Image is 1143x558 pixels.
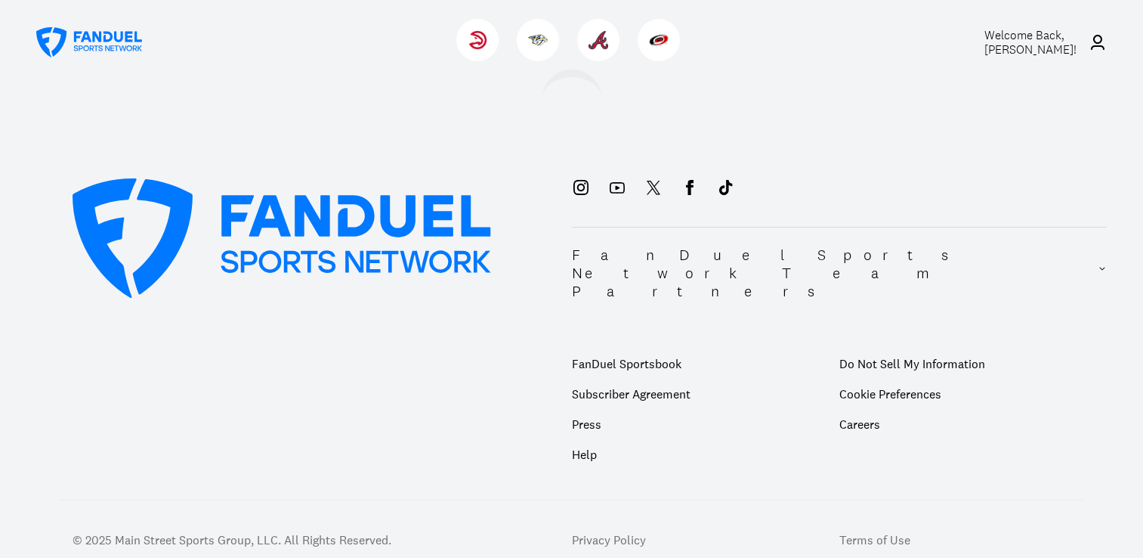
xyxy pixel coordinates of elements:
[572,246,1098,300] h2: FanDuel Sports Network Team Partners
[517,49,565,64] a: PredatorsPredators
[839,386,941,401] a: Cookie Preferences
[839,409,1070,439] a: Careers
[984,27,1077,57] span: Welcome Back, [PERSON_NAME] !
[839,349,1070,379] a: Do Not Sell My Information
[839,531,1070,549] a: Terms of Use
[572,409,839,439] a: Press
[73,531,554,549] p: © 2025 Main Street Sports Group, LLC. All Rights Reserved.
[649,30,669,50] img: Hurricanes
[528,30,548,50] img: Predators
[468,30,487,50] img: Hawks
[946,28,1107,57] a: Welcome Back,[PERSON_NAME]!
[456,49,505,64] a: HawksHawks
[638,49,686,64] a: HurricanesHurricanes
[577,49,626,64] a: BravesBraves
[588,30,608,50] img: Braves
[572,439,839,470] a: Help
[36,27,142,57] a: FanDuel Sports Network
[572,379,839,409] a: Subscriber Agreement
[572,349,839,379] a: FanDuel Sportsbook
[572,531,839,549] a: Privacy Policy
